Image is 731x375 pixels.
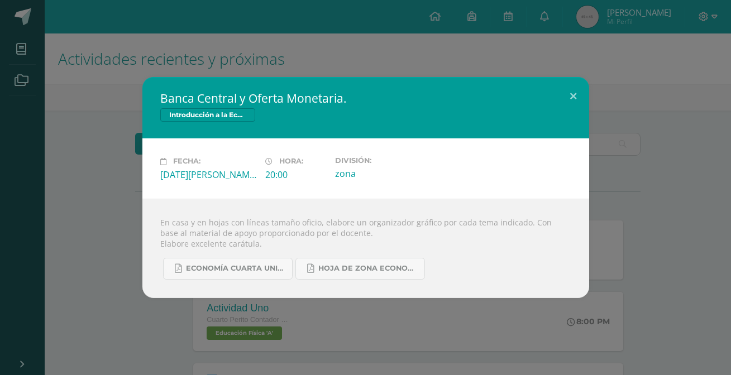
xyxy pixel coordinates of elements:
[318,264,419,273] span: Hoja de Zona Economía.pdf
[335,167,431,180] div: zona
[335,156,431,165] label: División:
[279,157,303,166] span: Hora:
[295,258,425,280] a: Hoja de Zona Economía.pdf
[160,108,255,122] span: Introducción a la Economía
[265,169,326,181] div: 20:00
[160,169,256,181] div: [DATE][PERSON_NAME]
[160,90,571,106] h2: Banca Central y Oferta Monetaria.
[186,264,286,273] span: ECONOMÍA CUARTA UNIDAD.pdf
[163,258,293,280] a: ECONOMÍA CUARTA UNIDAD.pdf
[142,199,589,298] div: En casa y en hojas con líneas tamaño oficio, elabore un organizador gráfico por cada tema indicad...
[173,157,200,166] span: Fecha:
[557,77,589,115] button: Close (Esc)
